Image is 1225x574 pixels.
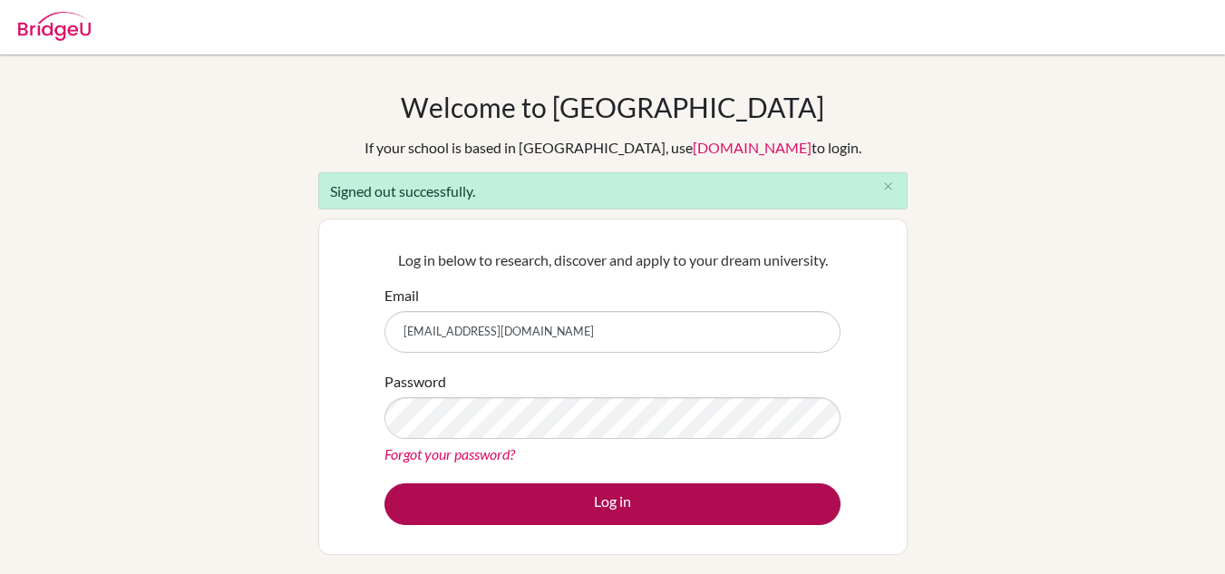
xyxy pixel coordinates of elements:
div: If your school is based in [GEOGRAPHIC_DATA], use to login. [365,137,861,159]
button: Log in [384,483,841,525]
label: Email [384,285,419,306]
h1: Welcome to [GEOGRAPHIC_DATA] [401,91,824,123]
p: Log in below to research, discover and apply to your dream university. [384,249,841,271]
a: Forgot your password? [384,445,515,462]
i: close [881,180,895,193]
a: [DOMAIN_NAME] [693,139,812,156]
button: Close [870,173,907,200]
img: Bridge-U [18,12,91,41]
div: Signed out successfully. [318,172,908,209]
label: Password [384,371,446,393]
